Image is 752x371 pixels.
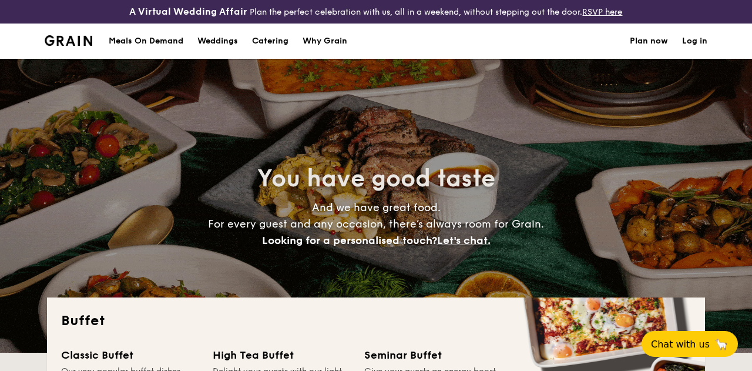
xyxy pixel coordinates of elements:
span: 🦙 [714,337,728,351]
a: Catering [245,24,296,59]
div: Meals On Demand [109,24,183,59]
div: Why Grain [303,24,347,59]
a: Weddings [190,24,245,59]
span: Let's chat. [437,234,491,247]
div: Plan the perfect celebration with us, all in a weekend, without stepping out the door. [125,5,626,19]
div: Weddings [197,24,238,59]
a: Why Grain [296,24,354,59]
a: Logotype [45,35,92,46]
span: Chat with us [651,339,710,350]
a: Plan now [630,24,668,59]
div: Classic Buffet [61,347,199,363]
a: Log in [682,24,707,59]
button: Chat with us🦙 [642,331,738,357]
a: RSVP here [582,7,622,17]
a: Meals On Demand [102,24,190,59]
img: Grain [45,35,92,46]
h1: Catering [252,24,288,59]
h2: Buffet [61,312,691,330]
div: High Tea Buffet [213,347,350,363]
h4: A Virtual Wedding Affair [129,5,247,19]
div: Seminar Buffet [364,347,502,363]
